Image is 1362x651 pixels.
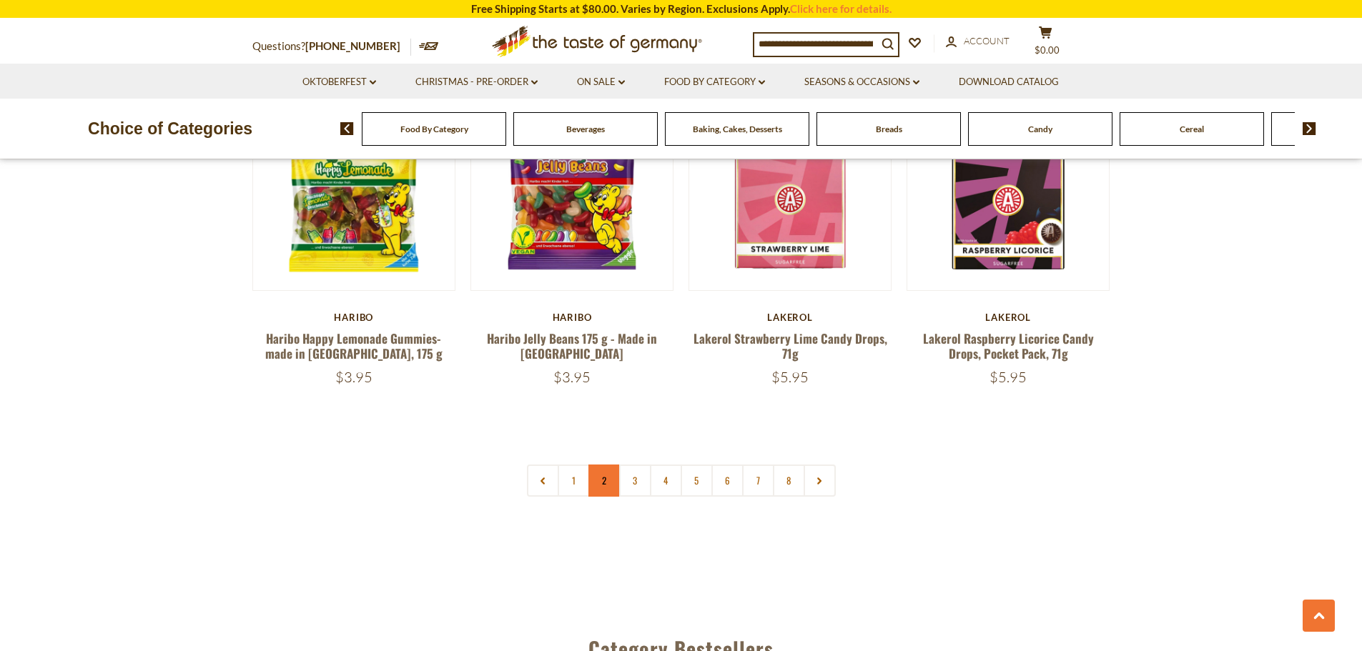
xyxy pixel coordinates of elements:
p: Questions? [252,37,411,56]
a: 4 [650,464,682,497]
span: $5.95 [771,368,809,386]
img: Haribo Jelly Beans 175 g - Made in Germany [471,89,673,291]
img: Haribo Happy Lemonade Gummies- made in Germany, 175 g [253,89,455,291]
a: Lakerol Strawberry Lime Candy Drops, 71g [694,329,887,362]
a: Click here for details. [790,2,892,15]
a: 7 [742,464,774,497]
a: Haribo Jelly Beans 175 g - Made in [GEOGRAPHIC_DATA] [487,329,657,362]
a: Cereal [1180,124,1204,134]
a: 5 [681,464,713,497]
a: Download Catalog [959,74,1059,90]
a: 8 [773,464,805,497]
a: Christmas - PRE-ORDER [415,74,538,90]
a: Lakerol Raspberry Licorice Candy Drops, Pocket Pack, 71g [923,329,1094,362]
a: Seasons & Occasions [804,74,919,90]
a: Haribo Happy Lemonade Gummies- made in [GEOGRAPHIC_DATA], 175 g [265,329,443,362]
a: 1 [558,464,590,497]
a: Baking, Cakes, Desserts [693,124,782,134]
a: 3 [619,464,651,497]
span: Account [964,35,1010,46]
img: Lakerol Raspberry Licorice Candy Drops, Pocket Pack, 71g [907,89,1110,291]
span: $5.95 [990,368,1027,386]
a: Food By Category [664,74,765,90]
a: [PHONE_NUMBER] [305,39,400,52]
img: Lakerol Strawberry Lime Candy Drops, 71g [689,89,892,291]
img: next arrow [1303,122,1316,135]
span: $3.95 [553,368,591,386]
div: Haribo [252,312,456,323]
span: $3.95 [335,368,372,386]
div: Haribo [470,312,674,323]
a: Account [946,34,1010,49]
a: Oktoberfest [302,74,376,90]
a: 6 [711,464,744,497]
button: $0.00 [1025,26,1067,61]
span: $0.00 [1035,44,1060,56]
a: 2 [588,464,621,497]
img: previous arrow [340,122,354,135]
a: Beverages [566,124,605,134]
div: Lakerol [689,312,892,323]
div: Lakerol [907,312,1110,323]
a: Food By Category [400,124,468,134]
a: Breads [876,124,902,134]
a: On Sale [577,74,625,90]
a: Candy [1028,124,1052,134]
